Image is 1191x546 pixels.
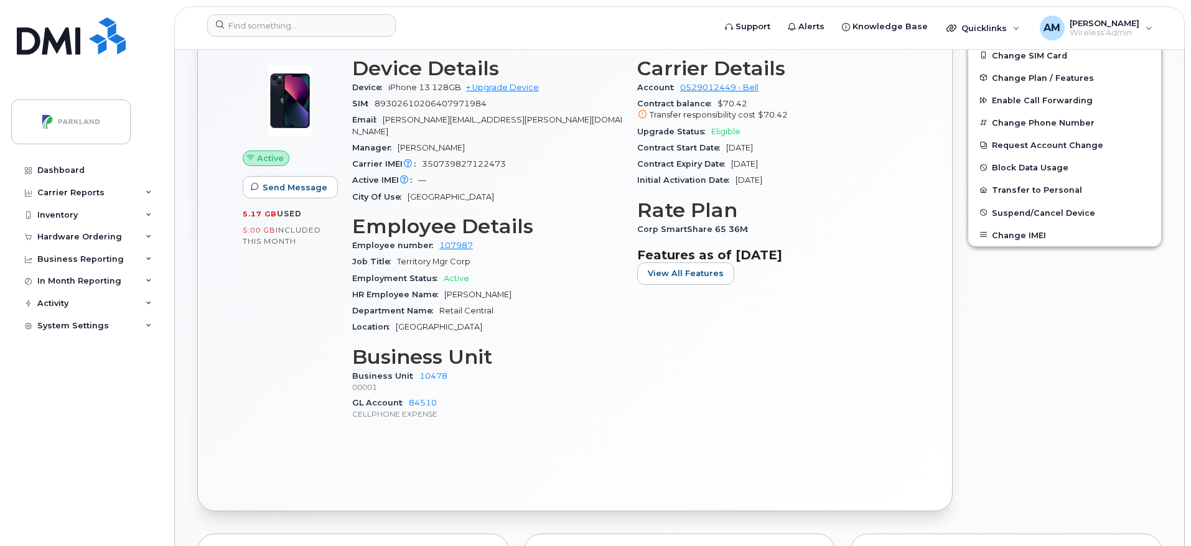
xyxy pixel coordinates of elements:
[736,21,770,33] span: Support
[352,215,622,238] h3: Employee Details
[352,257,397,266] span: Job Title
[736,175,762,185] span: [DATE]
[444,290,511,299] span: [PERSON_NAME]
[352,115,622,136] span: [PERSON_NAME][EMAIL_ADDRESS][PERSON_NAME][DOMAIN_NAME]
[352,322,396,331] span: Location
[352,346,622,368] h3: Business Unit
[711,127,740,136] span: Eligible
[352,57,622,80] h3: Device Details
[992,73,1094,82] span: Change Plan / Features
[408,192,494,201] span: [GEOGRAPHIC_DATA]
[257,152,284,164] span: Active
[253,63,327,138] img: image20231002-3703462-1ig824h.jpeg
[422,159,506,169] span: 350739827122473
[398,143,465,152] span: [PERSON_NAME]
[637,175,736,185] span: Initial Activation Date
[637,57,907,80] h3: Carrier Details
[968,224,1161,246] button: Change IMEI
[992,96,1093,105] span: Enable Call Forwarding
[263,182,327,193] span: Send Message
[352,274,444,283] span: Employment Status
[637,262,734,285] button: View All Features
[207,14,396,37] input: Find something...
[680,83,759,92] a: 0529012449 - Bell
[726,143,753,152] span: [DATE]
[352,159,422,169] span: Carrier IMEI
[648,267,724,279] span: View All Features
[352,99,375,108] span: SIM
[961,23,1007,33] span: Quicklinks
[388,83,461,92] span: iPhone 13 128GB
[243,210,277,218] span: 5.17 GB
[852,21,928,33] span: Knowledge Base
[352,83,388,92] span: Device
[352,409,622,419] p: CELLPHONE EXPENSE
[731,159,758,169] span: [DATE]
[243,176,338,198] button: Send Message
[352,192,408,201] span: City Of Use
[352,175,418,185] span: Active IMEI
[352,241,439,250] span: Employee number
[352,290,444,299] span: HR Employee Name
[243,225,321,246] span: included this month
[968,44,1161,67] button: Change SIM Card
[833,14,936,39] a: Knowledge Base
[758,110,788,119] span: $70.42
[798,21,824,33] span: Alerts
[637,224,754,234] span: Corp SmartShare 65 36M
[1031,16,1161,40] div: Athira Mani
[968,67,1161,89] button: Change Plan / Features
[779,14,833,39] a: Alerts
[1044,21,1060,35] span: AM
[968,111,1161,134] button: Change Phone Number
[277,209,302,218] span: used
[418,175,426,185] span: —
[968,156,1161,178] button: Block Data Usage
[352,115,383,124] span: Email
[352,398,409,407] span: GL Account
[466,83,539,92] a: + Upgrade Device
[1070,18,1139,28] span: [PERSON_NAME]
[650,110,755,119] span: Transfer responsibility cost
[439,241,473,250] a: 107987
[397,257,470,266] span: Territory Mgr Corp
[637,199,907,221] h3: Rate Plan
[637,99,717,108] span: Contract balance
[637,99,907,121] span: $70.42
[968,178,1161,201] button: Transfer to Personal
[375,99,487,108] span: 89302610206407971984
[637,159,731,169] span: Contract Expiry Date
[637,143,726,152] span: Contract Start Date
[352,306,439,315] span: Department Name
[968,134,1161,156] button: Request Account Change
[1070,28,1139,38] span: Wireless Admin
[637,248,907,262] h3: Features as of [DATE]
[409,398,437,407] a: 84510
[352,382,622,392] p: 00001
[352,143,398,152] span: Manager
[968,89,1161,111] button: Enable Call Forwarding
[444,274,469,283] span: Active
[968,201,1161,224] button: Suspend/Cancel Device
[938,16,1029,40] div: Quicklinks
[637,83,680,92] span: Account
[439,306,493,315] span: Retail Central
[992,208,1095,217] span: Suspend/Cancel Device
[637,127,711,136] span: Upgrade Status
[419,371,447,381] a: 10478
[716,14,779,39] a: Support
[243,226,276,234] span: 5.00 GB
[396,322,482,331] span: [GEOGRAPHIC_DATA]
[352,371,419,381] span: Business Unit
